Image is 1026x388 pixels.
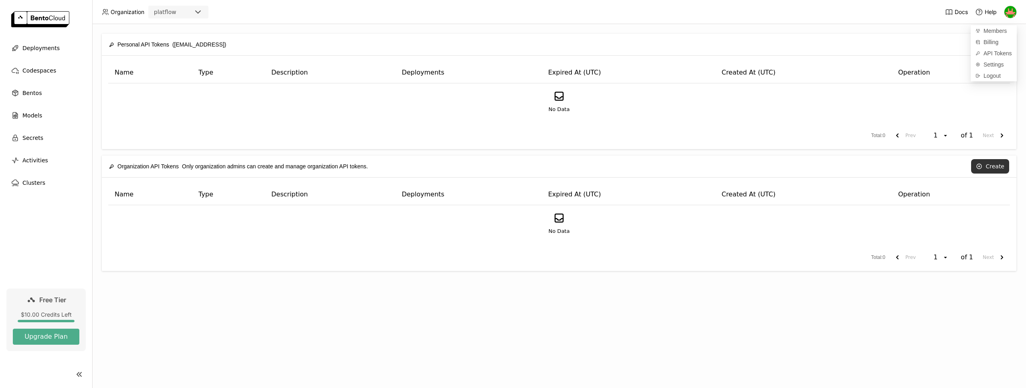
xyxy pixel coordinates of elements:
[109,158,368,175] div: Only organization admins can create and manage organization API tokens.
[395,184,541,205] th: Deployments
[985,8,997,16] span: Help
[715,184,891,205] th: Created At (UTC)
[984,72,1001,79] span: Logout
[22,111,42,120] span: Models
[892,184,1010,205] th: Operation
[108,62,192,83] th: Name
[6,175,86,191] a: Clusters
[177,8,178,16] input: Selected platflow.
[13,329,79,345] button: Upgrade Plan
[971,70,1017,81] div: Logout
[549,105,570,113] span: No Data
[931,253,942,261] div: 1
[871,132,885,139] span: Total : 0
[22,43,60,53] span: Deployments
[971,59,1017,70] a: Settings
[961,131,973,139] span: of 1
[6,107,86,123] a: Models
[22,178,45,188] span: Clusters
[192,62,265,83] th: Type
[6,289,86,351] a: Free Tier$10.00 Credits LeftUpgrade Plan
[22,156,48,165] span: Activities
[265,184,395,205] th: Description
[971,48,1017,59] a: API Tokens
[942,132,949,139] svg: open
[971,36,1017,48] a: Billing
[955,8,968,16] span: Docs
[931,131,942,139] div: 1
[6,85,86,101] a: Bentos
[980,250,1010,265] button: next page. current page 1 of 1
[542,184,715,205] th: Expired At (UTC)
[1004,6,1016,18] img: You Zhou
[892,62,1010,83] th: Operation
[108,184,192,205] th: Name
[111,8,144,16] span: Organization
[984,61,1004,68] span: Settings
[942,254,949,261] svg: open
[22,88,42,98] span: Bentos
[542,62,715,83] th: Expired At (UTC)
[549,227,570,235] span: No Data
[22,133,43,143] span: Secrets
[11,11,69,27] img: logo
[980,128,1010,143] button: next page. current page 1 of 1
[889,250,919,265] button: previous page. current page 1 of 1
[22,66,56,75] span: Codespaces
[984,50,1012,57] span: API Tokens
[6,40,86,56] a: Deployments
[945,8,968,16] a: Docs
[13,311,79,318] div: $10.00 Credits Left
[971,25,1017,36] a: Members
[961,253,973,261] span: of 1
[6,63,86,79] a: Codespaces
[889,128,919,143] button: previous page. current page 1 of 1
[395,62,541,83] th: Deployments
[871,254,885,261] span: Total : 0
[984,27,1007,34] span: Members
[975,8,997,16] div: Help
[984,38,998,46] span: Billing
[6,130,86,146] a: Secrets
[154,8,176,16] div: platflow
[971,159,1009,174] button: Create
[109,36,226,53] div: ([EMAIL_ADDRESS])
[117,162,179,171] span: Organization API Tokens
[6,152,86,168] a: Activities
[117,40,169,49] span: Personal API Tokens
[715,62,891,83] th: Created At (UTC)
[39,296,66,304] span: Free Tier
[265,62,395,83] th: Description
[192,184,265,205] th: Type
